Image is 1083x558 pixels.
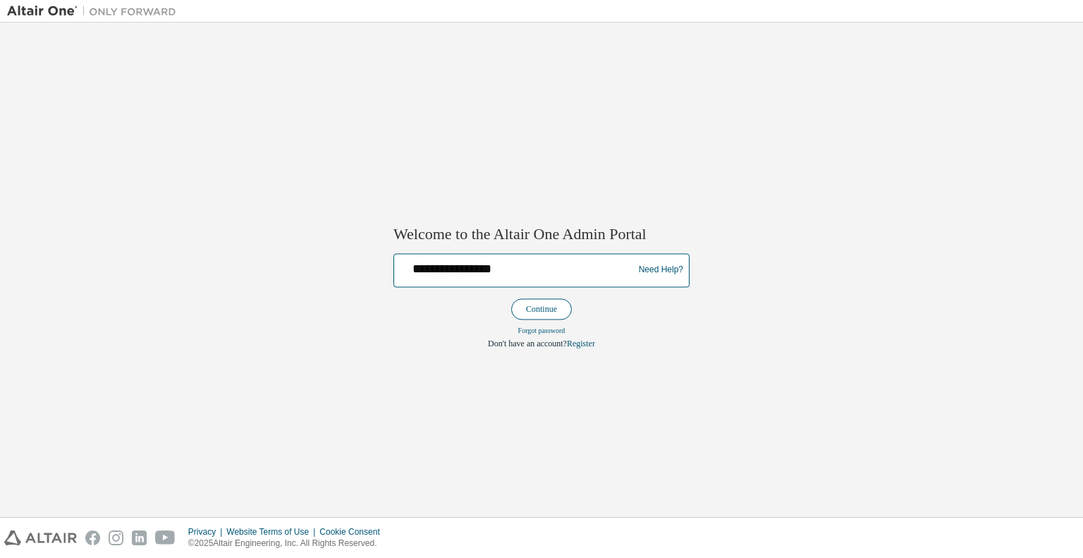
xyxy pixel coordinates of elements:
img: instagram.svg [109,530,123,545]
span: Don't have an account? [488,339,567,348]
a: Forgot password [518,327,565,334]
div: Privacy [188,526,226,538]
img: youtube.svg [155,530,176,545]
div: Website Terms of Use [226,526,319,538]
h2: Welcome to the Altair One Admin Portal [393,225,690,245]
img: facebook.svg [85,530,100,545]
a: Need Help? [639,270,683,271]
button: Continue [511,298,572,320]
img: linkedin.svg [132,530,147,545]
p: © 2025 Altair Engineering, Inc. All Rights Reserved. [188,538,388,550]
a: Register [567,339,595,348]
img: altair_logo.svg [4,530,77,545]
div: Cookie Consent [319,526,388,538]
img: Altair One [7,4,183,18]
